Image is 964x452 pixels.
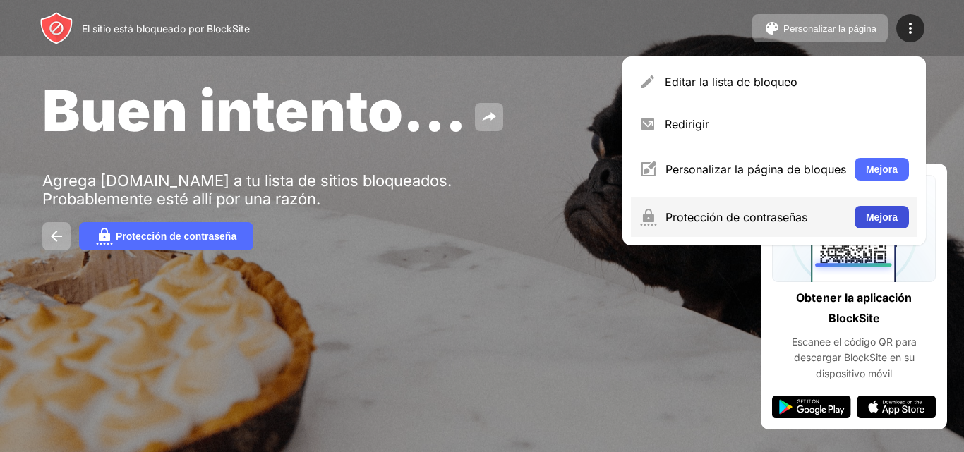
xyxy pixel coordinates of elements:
button: Mejora [855,158,909,181]
font: Redirigir [665,117,709,131]
font: Personalizar la página de bloques [665,162,846,176]
img: menu-redirect.svg [639,116,656,133]
img: back.svg [48,228,65,245]
font: Protección de contraseña [116,231,236,242]
img: menu-icon.svg [902,20,919,37]
button: Mejora [855,206,909,228]
button: Protección de contraseña [79,222,253,250]
img: google-play.svg [772,396,851,418]
img: pallet.svg [764,20,781,37]
img: share.svg [481,109,498,126]
font: El sitio está bloqueado por BlockSite [82,23,250,35]
img: menu-pencil.svg [639,73,656,90]
font: Escanee el código QR para descargar BlockSite en su dispositivo móvil [792,336,917,379]
img: menu-customize.svg [639,161,657,178]
font: Mejora [866,164,898,175]
font: Agrega [DOMAIN_NAME] a tu lista de sitios bloqueados. Probablemente esté allí por una razón. [42,171,452,208]
font: Editar la lista de bloqueo [665,75,797,89]
font: Protección de contraseñas [665,210,807,224]
font: Mejora [866,212,898,223]
img: app-store.svg [857,396,936,418]
font: Personalizar la página [783,23,876,34]
button: Personalizar la página [752,14,888,42]
font: Buen intento... [42,76,466,145]
img: header-logo.svg [40,11,73,45]
img: password.svg [96,228,113,245]
img: menu-password.svg [639,209,657,226]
